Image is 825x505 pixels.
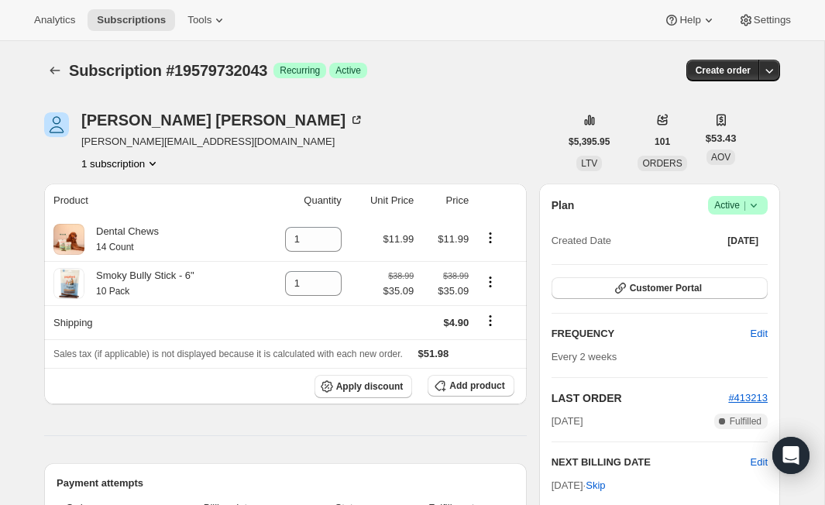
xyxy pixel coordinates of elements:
small: $38.99 [443,271,469,280]
img: product img [53,224,84,255]
button: Edit [751,455,768,470]
span: $4.90 [444,317,469,328]
button: 101 [645,131,679,153]
button: Settings [729,9,800,31]
span: Skip [586,478,605,493]
button: Help [655,9,725,31]
span: Analytics [34,14,75,26]
span: [DATE] [552,414,583,429]
button: Analytics [25,9,84,31]
a: #413213 [728,392,768,404]
small: 10 Pack [96,286,129,297]
h2: FREQUENCY [552,326,751,342]
th: Quantity [256,184,345,218]
button: Edit [741,321,777,346]
span: Active [714,198,761,213]
span: $11.99 [383,233,414,245]
th: Price [418,184,473,218]
button: Product actions [81,156,160,171]
th: Unit Price [346,184,419,218]
span: Help [679,14,700,26]
button: Tools [178,9,236,31]
span: Edit [751,326,768,342]
span: 101 [655,136,670,148]
span: Settings [754,14,791,26]
span: Customer Portal [630,282,702,294]
button: Customer Portal [552,277,768,299]
th: Product [44,184,256,218]
button: [DATE] [718,230,768,252]
button: Apply discount [315,375,413,398]
span: Recurring [280,64,320,77]
button: Add product [428,375,514,397]
span: Created Date [552,233,611,249]
button: Create order [686,60,760,81]
span: $11.99 [438,233,469,245]
h2: Payment attempts [57,476,514,491]
div: Smoky Bully Stick - 6" [84,268,194,299]
span: Create order [696,64,751,77]
span: $51.98 [418,348,449,359]
span: Sales tax (if applicable) is not displayed because it is calculated with each new order. [53,349,403,359]
button: #413213 [728,390,768,406]
span: Sherrill Yoder [44,112,69,137]
span: Every 2 weeks [552,351,617,362]
h2: NEXT BILLING DATE [552,455,751,470]
button: Product actions [478,229,503,246]
span: Subscription #19579732043 [69,62,267,79]
small: 14 Count [96,242,134,252]
span: Active [335,64,361,77]
span: $35.09 [423,283,469,299]
button: Subscriptions [88,9,175,31]
h2: Plan [552,198,575,213]
th: Shipping [44,305,256,339]
span: [PERSON_NAME][EMAIL_ADDRESS][DOMAIN_NAME] [81,134,364,149]
span: [DATE] [727,235,758,247]
span: $53.43 [706,131,737,146]
div: [PERSON_NAME] [PERSON_NAME] [81,112,364,128]
span: [DATE] · [552,479,606,491]
div: Open Intercom Messenger [772,437,810,474]
span: ORDERS [642,158,682,169]
span: Add product [449,380,504,392]
span: Subscriptions [97,14,166,26]
h2: LAST ORDER [552,390,729,406]
span: | [744,199,746,211]
button: $5,395.95 [559,131,619,153]
span: Apply discount [336,380,404,393]
small: $38.99 [388,271,414,280]
span: $35.09 [383,283,414,299]
button: Product actions [478,273,503,290]
button: Subscriptions [44,60,66,81]
div: Dental Chews [84,224,159,255]
span: AOV [711,152,730,163]
span: Tools [187,14,211,26]
img: product img [53,268,84,299]
span: $5,395.95 [569,136,610,148]
button: Shipping actions [478,312,503,329]
span: LTV [581,158,597,169]
button: Skip [576,473,614,498]
span: Fulfilled [730,415,761,428]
